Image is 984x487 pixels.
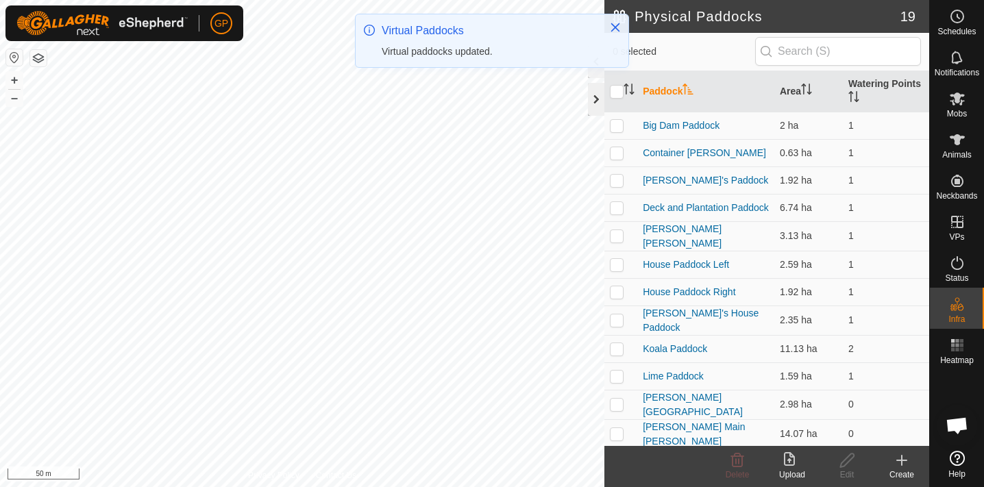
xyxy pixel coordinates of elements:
[643,371,704,382] a: Lime Paddock
[774,419,843,449] td: 14.07 ha
[6,90,23,106] button: –
[843,362,929,390] td: 1
[30,50,47,66] button: Map Layers
[16,11,188,36] img: Gallagher Logo
[774,390,843,419] td: 2.98 ha
[382,45,595,59] div: Virtual paddocks updated.
[643,392,743,417] a: [PERSON_NAME][GEOGRAPHIC_DATA]
[848,93,859,104] p-sorticon: Activate to sort
[637,71,774,112] th: Paddock
[843,335,929,362] td: 2
[613,8,900,25] h2: Physical Paddocks
[774,278,843,305] td: 1.92 ha
[643,147,766,158] a: Container [PERSON_NAME]
[643,308,759,333] a: [PERSON_NAME]'s House Paddock
[774,221,843,251] td: 3.13 ha
[843,194,929,221] td: 1
[945,274,968,282] span: Status
[774,305,843,335] td: 2.35 ha
[843,419,929,449] td: 0
[930,445,984,484] a: Help
[940,356,974,364] span: Heatmap
[726,470,750,479] span: Delete
[682,86,693,97] p-sorticon: Activate to sort
[874,469,929,481] div: Create
[774,251,843,278] td: 2.59 ha
[843,139,929,166] td: 1
[624,86,635,97] p-sorticon: Activate to sort
[774,112,843,139] td: 2 ha
[820,469,874,481] div: Edit
[248,469,299,482] a: Privacy Policy
[606,18,625,37] button: Close
[774,362,843,390] td: 1.59 ha
[643,343,707,354] a: Koala Paddock
[214,16,228,31] span: GP
[843,251,929,278] td: 1
[843,305,929,335] td: 1
[937,405,978,446] div: Open chat
[948,315,965,323] span: Infra
[6,49,23,66] button: Reset Map
[774,194,843,221] td: 6.74 ha
[774,139,843,166] td: 0.63 ha
[774,166,843,194] td: 1.92 ha
[843,221,929,251] td: 1
[843,71,929,112] th: Watering Points
[316,469,356,482] a: Contact Us
[843,390,929,419] td: 0
[774,335,843,362] td: 11.13 ha
[643,120,719,131] a: Big Dam Paddock
[843,112,929,139] td: 1
[843,278,929,305] td: 1
[801,86,812,97] p-sorticon: Activate to sort
[843,166,929,194] td: 1
[643,421,745,447] a: [PERSON_NAME] Main [PERSON_NAME]
[937,27,976,36] span: Schedules
[643,259,729,270] a: House Paddock Left
[900,6,915,27] span: 19
[947,110,967,118] span: Mobs
[942,151,972,159] span: Animals
[643,286,735,297] a: House Paddock Right
[774,71,843,112] th: Area
[643,202,769,213] a: Deck and Plantation Paddock
[765,469,820,481] div: Upload
[949,233,964,241] span: VPs
[6,72,23,88] button: +
[643,223,722,249] a: [PERSON_NAME] [PERSON_NAME]
[755,37,921,66] input: Search (S)
[936,192,977,200] span: Neckbands
[948,470,965,478] span: Help
[382,23,595,39] div: Virtual Paddocks
[935,68,979,77] span: Notifications
[643,175,768,186] a: [PERSON_NAME]'s Paddock
[613,45,755,59] span: 0 selected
